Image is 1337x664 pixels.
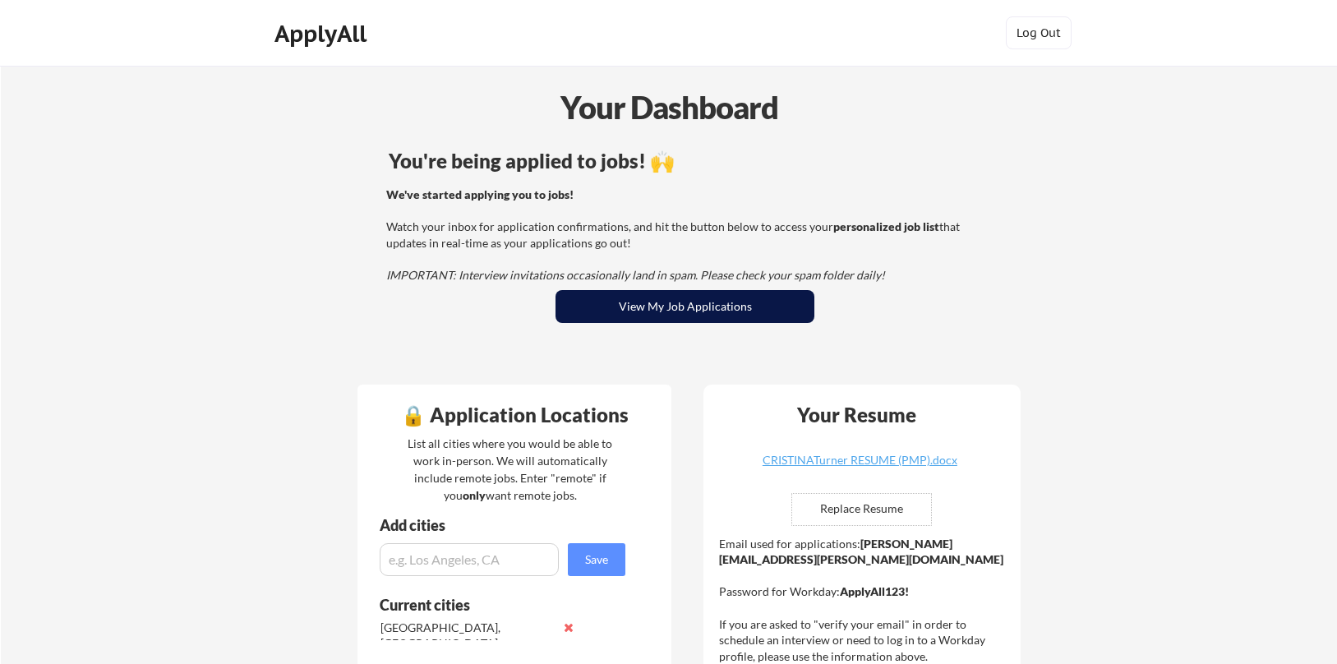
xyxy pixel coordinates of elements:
[833,219,939,233] strong: personalized job list
[386,187,979,284] div: Watch your inbox for application confirmations, and hit the button below to access your that upda...
[380,597,607,612] div: Current cities
[1006,16,1072,49] button: Log Out
[556,290,814,323] button: View My Job Applications
[389,151,981,171] div: You're being applied to jobs! 🙌
[380,518,629,533] div: Add cities
[463,488,486,502] strong: only
[380,543,559,576] input: e.g. Los Angeles, CA
[775,405,938,425] div: Your Resume
[568,543,625,576] button: Save
[397,435,623,504] div: List all cities where you would be able to work in-person. We will automatically include remote j...
[386,268,885,282] em: IMPORTANT: Interview invitations occasionally land in spam. Please check your spam folder daily!
[274,20,371,48] div: ApplyAll
[762,454,957,480] a: CRISTINATurner RESUME (PMP).docx
[2,84,1337,131] div: Your Dashboard
[840,584,909,598] strong: ApplyAll123!
[719,537,1003,567] strong: [PERSON_NAME][EMAIL_ADDRESS][PERSON_NAME][DOMAIN_NAME]
[386,187,574,201] strong: We've started applying you to jobs!
[762,454,957,466] div: CRISTINATurner RESUME (PMP).docx
[362,405,667,425] div: 🔒 Application Locations
[380,620,554,652] div: [GEOGRAPHIC_DATA], [GEOGRAPHIC_DATA]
